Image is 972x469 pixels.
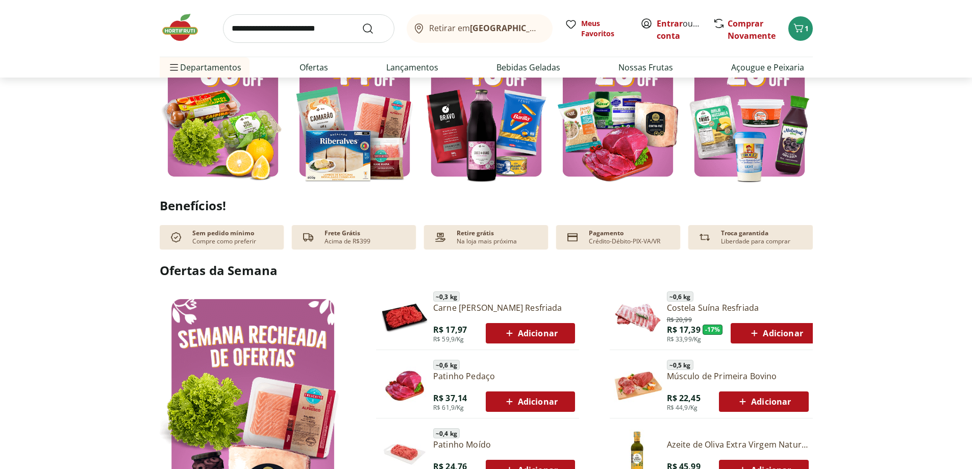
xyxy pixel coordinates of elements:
img: Devolução [696,229,713,245]
button: Adicionar [486,323,575,343]
img: check [168,229,184,245]
span: Adicionar [503,327,558,339]
img: truck [300,229,316,245]
a: Comprar Novamente [728,18,776,41]
span: R$ 33,99/Kg [667,335,702,343]
p: Na loja mais próxima [457,237,517,245]
span: R$ 44,9/Kg [667,404,698,412]
span: R$ 20,99 [667,314,692,324]
a: Costela Suína Resfriada [667,302,820,313]
img: Carne Moída Bovina Resfriada [380,293,429,342]
span: Retirar em [429,23,542,33]
img: açougue [555,15,681,184]
p: Sem pedido mínimo [192,229,254,237]
span: Meus Favoritos [581,18,628,39]
span: Departamentos [168,55,241,80]
img: resfriados [686,15,813,184]
p: Pagamento [589,229,624,237]
h2: Ofertas da Semana [160,262,813,279]
a: Ofertas [300,61,328,73]
img: mercearia [423,15,550,184]
p: Troca garantida [721,229,768,237]
button: Adicionar [719,391,808,412]
img: feira [160,15,286,184]
a: Músculo de Primeira Bovino [667,371,809,382]
span: Adicionar [736,396,791,408]
button: Menu [168,55,180,80]
a: Entrar [657,18,683,29]
span: R$ 17,39 [667,324,701,335]
span: R$ 37,14 [433,392,467,404]
a: Lançamentos [386,61,438,73]
span: R$ 61,9/Kg [433,404,464,412]
img: Hortifruti [160,12,211,43]
span: - 17 % [703,325,723,335]
span: ~ 0,6 kg [667,291,693,302]
span: ~ 0,3 kg [433,291,460,302]
p: Compre como preferir [192,237,256,245]
span: R$ 22,45 [667,392,701,404]
img: Músculo de Primeira Bovino [614,361,663,410]
a: Azeite de Oliva Extra Virgem Natural Da Terra 500ml [667,439,809,450]
img: Patinho Pedaço [380,361,429,410]
a: Carne [PERSON_NAME] Resfriada [433,302,575,313]
img: Costela Suína Resfriada [614,293,663,342]
input: search [223,14,394,43]
span: R$ 17,97 [433,324,467,335]
img: pescados [291,15,418,184]
a: Bebidas Geladas [496,61,560,73]
img: payment [432,229,448,245]
span: ~ 0,5 kg [667,360,693,370]
p: Liberdade para comprar [721,237,790,245]
span: R$ 59,9/Kg [433,335,464,343]
button: Submit Search [362,22,386,35]
a: Açougue e Peixaria [731,61,804,73]
p: Frete Grátis [325,229,360,237]
span: Adicionar [748,327,803,339]
p: Retire grátis [457,229,494,237]
a: Nossas Frutas [618,61,673,73]
span: 1 [805,23,809,33]
span: ~ 0,6 kg [433,360,460,370]
button: Carrinho [788,16,813,41]
span: ou [657,17,702,42]
button: Retirar em[GEOGRAPHIC_DATA]/[GEOGRAPHIC_DATA] [407,14,553,43]
button: Adicionar [731,323,820,343]
a: Patinho Pedaço [433,371,575,382]
span: ~ 0,4 kg [433,428,460,438]
a: Meus Favoritos [565,18,628,39]
button: Adicionar [486,391,575,412]
p: Crédito-Débito-PIX-VA/VR [589,237,660,245]
a: Patinho Moído [433,439,575,450]
h2: Benefícios! [160,199,813,213]
b: [GEOGRAPHIC_DATA]/[GEOGRAPHIC_DATA] [470,22,642,34]
span: Adicionar [503,396,558,408]
a: Criar conta [657,18,713,41]
p: Acima de R$399 [325,237,370,245]
img: card [564,229,581,245]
